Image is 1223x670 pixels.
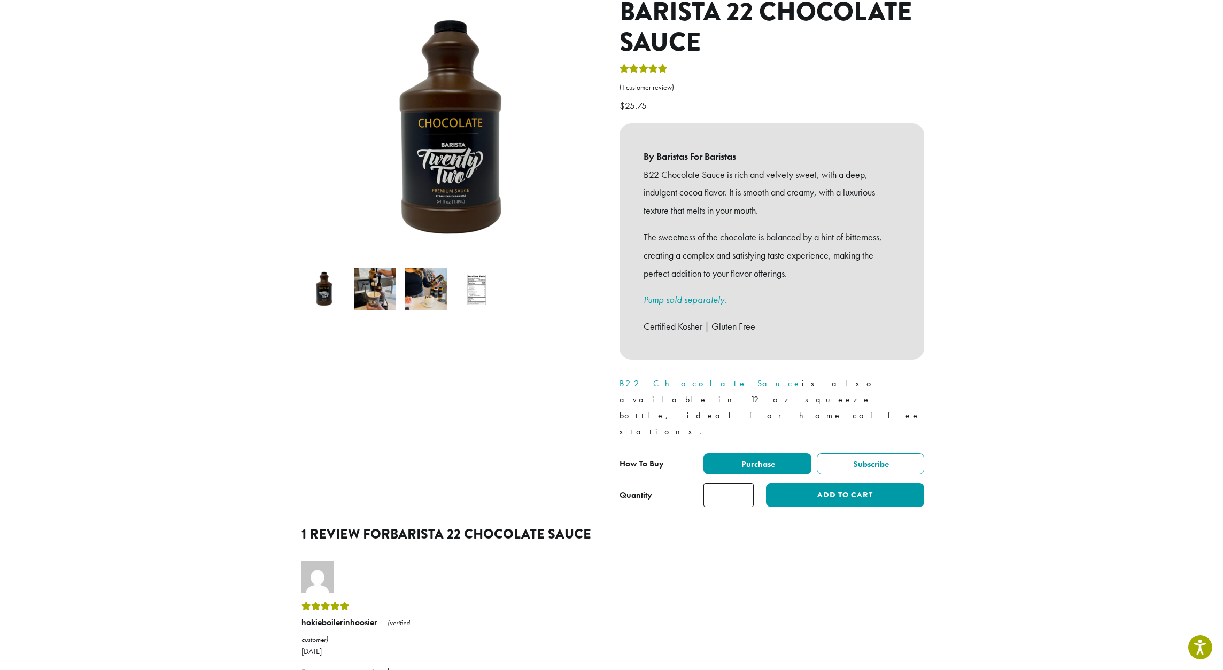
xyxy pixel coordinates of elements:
a: (1customer review) [620,82,924,93]
p: Certified Kosher | Gluten Free [644,317,900,336]
a: Pump sold separately. [644,293,726,306]
strong: hokieboilerinhoosier [301,617,377,628]
img: Barista 22 Chocolate Sauce - Image 3 [405,268,447,310]
time: [DATE] [301,647,424,656]
span: 1 [622,83,626,92]
p: is also available in 12 oz squeeze bottle, ideal for home coffee stations. [620,376,924,440]
span: Subscribe [852,458,889,470]
img: Barista 22 Chocolate Sauce - Image 2 [354,268,396,310]
bdi: 25.75 [620,99,649,112]
span: $ [620,99,625,112]
input: Product quantity [703,483,754,507]
h2: 1 review for [301,526,922,542]
a: B22 Chocolate Sauce [620,378,802,389]
button: Add to cart [766,483,924,507]
div: Rated 5.00 out of 5 [620,63,668,79]
span: How To Buy [620,458,664,469]
div: Rated 5 out of 5 [301,598,424,614]
p: B22 Chocolate Sauce is rich and velvety sweet, with a deep, indulgent cocoa flavor. It is smooth ... [644,166,900,220]
b: By Baristas For Baristas [644,147,900,166]
span: Purchase [740,458,775,470]
div: Quantity [620,489,652,502]
img: Barista 22 Chocolate Sauce - Image 4 [455,268,498,310]
em: (verified customer) [301,618,410,643]
span: Barista 22 Chocolate Sauce [390,524,591,544]
p: The sweetness of the chocolate is balanced by a hint of bitterness, creating a complex and satisf... [644,228,900,282]
img: Barista 22 Chocolate Sauce [303,268,345,310]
